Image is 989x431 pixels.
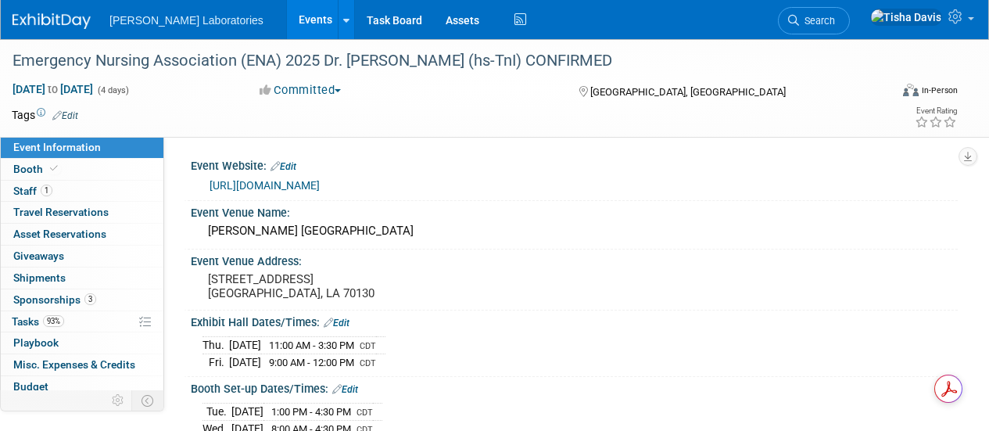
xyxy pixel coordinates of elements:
div: Event Venue Name: [191,201,958,221]
a: Edit [271,161,296,172]
a: Sponsorships3 [1,289,163,311]
a: Budget [1,376,163,397]
span: 1:00 PM - 4:30 PM [271,406,351,418]
a: Tasks93% [1,311,163,332]
span: CDT [360,341,376,351]
a: Staff1 [1,181,163,202]
td: [DATE] [229,337,261,354]
span: to [45,83,60,95]
a: Edit [52,110,78,121]
img: ExhibitDay [13,13,91,29]
a: Asset Reservations [1,224,163,245]
a: Event Information [1,137,163,158]
img: Tisha Davis [870,9,942,26]
span: 9:00 AM - 12:00 PM [269,357,354,368]
span: CDT [360,358,376,368]
div: Emergency Nursing Association (ENA) 2025 Dr. [PERSON_NAME] (hs-TnI) CONFIRMED [7,47,877,75]
td: Tags [12,107,78,123]
a: Edit [332,384,358,395]
div: Event Rating [915,107,957,115]
td: Thu. [202,337,229,354]
span: [GEOGRAPHIC_DATA], [GEOGRAPHIC_DATA] [590,86,786,98]
td: Fri. [202,354,229,371]
div: In-Person [921,84,958,96]
span: Staff [13,185,52,197]
td: Tue. [202,404,231,421]
span: CDT [357,408,373,418]
span: Event Information [13,141,101,153]
div: Booth Set-up Dates/Times: [191,377,958,397]
a: Travel Reservations [1,202,163,223]
span: Giveaways [13,250,64,262]
div: Event Website: [191,154,958,174]
span: (4 days) [96,85,129,95]
span: 3 [84,293,96,305]
a: Giveaways [1,246,163,267]
span: Sponsorships [13,293,96,306]
span: 1 [41,185,52,196]
span: Asset Reservations [13,228,106,240]
span: Booth [13,163,61,175]
img: Format-Inperson.png [903,84,919,96]
div: Event Venue Address: [191,250,958,269]
a: Misc. Expenses & Credits [1,354,163,375]
span: 93% [43,315,64,327]
a: Edit [324,318,349,329]
div: Event Format [819,81,958,105]
span: Budget [13,380,48,393]
a: Search [778,7,850,34]
span: [PERSON_NAME] Laboratories [109,14,263,27]
td: [DATE] [231,404,263,421]
span: [DATE] [DATE] [12,82,94,96]
td: Personalize Event Tab Strip [105,390,132,411]
div: Exhibit Hall Dates/Times: [191,311,958,331]
span: Playbook [13,336,59,349]
i: Booth reservation complete [50,164,58,173]
a: [URL][DOMAIN_NAME] [210,179,320,192]
span: Travel Reservations [13,206,109,218]
span: 11:00 AM - 3:30 PM [269,339,354,351]
a: Booth [1,159,163,180]
pre: [STREET_ADDRESS] [GEOGRAPHIC_DATA], LA 70130 [208,272,493,300]
span: Tasks [12,315,64,328]
span: Shipments [13,271,66,284]
a: Shipments [1,268,163,289]
button: Committed [254,82,347,99]
span: Misc. Expenses & Credits [13,358,135,371]
td: Toggle Event Tabs [132,390,164,411]
a: Playbook [1,332,163,354]
div: [PERSON_NAME] [GEOGRAPHIC_DATA] [202,219,946,243]
span: Search [799,15,835,27]
td: [DATE] [229,354,261,371]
